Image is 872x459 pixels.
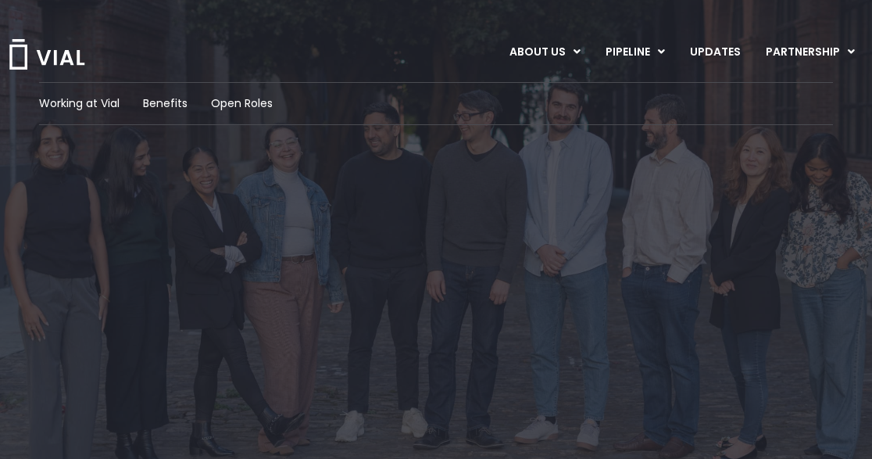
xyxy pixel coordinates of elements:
a: ABOUT USMenu Toggle [497,39,592,66]
a: PARTNERSHIPMenu Toggle [753,39,867,66]
a: Working at Vial [39,95,120,112]
a: PIPELINEMenu Toggle [593,39,677,66]
a: UPDATES [677,39,752,66]
a: Benefits [143,95,188,112]
a: Open Roles [211,95,273,112]
img: Vial Logo [8,39,86,70]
